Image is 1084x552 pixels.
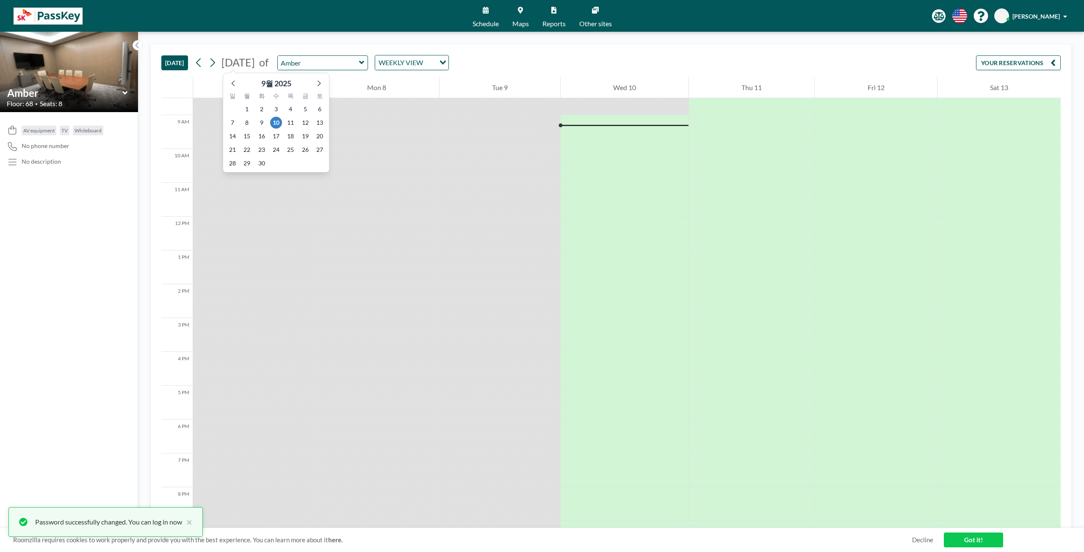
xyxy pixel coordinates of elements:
[285,103,296,115] span: 2025년 9월 4일 목요일
[542,20,566,27] span: Reports
[61,127,68,134] span: TV
[227,157,238,169] span: 2025년 9월 28일 일요일
[299,130,311,142] span: 2025년 9월 19일 금요일
[512,20,529,27] span: Maps
[299,103,311,115] span: 2025년 9월 5일 금요일
[256,130,268,142] span: 2025년 9월 16일 화요일
[7,87,122,99] input: Amber
[241,157,253,169] span: 2025년 9월 29일 월요일
[241,130,253,142] span: 2025년 9월 15일 월요일
[314,117,326,129] span: 2025년 9월 13일 토요일
[976,55,1061,70] button: YOUR RESERVATIONS
[161,420,193,453] div: 6 PM
[161,115,193,149] div: 9 AM
[285,130,296,142] span: 2025년 9월 18일 목요일
[285,117,296,129] span: 2025년 9월 11일 목요일
[254,91,269,102] div: 화
[35,101,38,107] span: •
[299,117,311,129] span: 2025년 9월 12일 금요일
[161,453,193,487] div: 7 PM
[377,57,425,68] span: WEEKLY VIEW
[298,91,312,102] div: 금
[161,183,193,217] div: 11 AM
[161,55,188,70] button: [DATE]
[23,127,55,134] span: AV equipment
[1012,13,1060,20] span: [PERSON_NAME]
[241,103,253,115] span: 2025년 9월 1일 월요일
[256,157,268,169] span: 2025년 9월 30일 화요일
[227,144,238,156] span: 2025년 9월 21일 일요일
[161,284,193,318] div: 2 PM
[314,103,326,115] span: 2025년 9월 6일 토요일
[328,536,343,544] a: here.
[40,99,62,108] span: Seats: 8
[270,103,282,115] span: 2025년 9월 3일 수요일
[314,130,326,142] span: 2025년 9월 20일 토요일
[35,517,182,527] div: Password successfully changed. You can log in now
[161,487,193,521] div: 8 PM
[375,55,448,70] div: Search for option
[270,144,282,156] span: 2025년 9월 24일 수요일
[22,158,61,165] div: No description
[14,8,83,25] img: organization-logo
[314,144,326,156] span: 2025년 9월 27일 토요일
[944,533,1003,547] a: Got it!
[259,56,268,69] span: of
[22,142,69,150] span: No phone number
[1000,12,1003,20] span: L
[315,77,439,98] div: Mon 8
[270,117,282,129] span: 2025년 9월 10일 수요일
[270,130,282,142] span: 2025년 9월 17일 수요일
[256,144,268,156] span: 2025년 9월 23일 화요일
[75,127,102,134] span: Whiteboard
[227,117,238,129] span: 2025년 9월 7일 일요일
[161,318,193,352] div: 3 PM
[278,56,359,70] input: Amber
[7,99,33,108] span: Floor: 68
[225,91,240,102] div: 일
[312,91,327,102] div: 토
[473,20,499,27] span: Schedule
[161,352,193,386] div: 4 PM
[256,103,268,115] span: 2025년 9월 2일 화요일
[269,91,283,102] div: 수
[161,149,193,183] div: 10 AM
[815,77,937,98] div: Fri 12
[241,117,253,129] span: 2025년 9월 8일 월요일
[221,56,255,69] span: [DATE]
[182,517,192,527] button: close
[912,536,933,544] a: Decline
[579,20,612,27] span: Other sites
[283,91,298,102] div: 목
[13,536,912,544] span: Roomzilla requires cookies to work properly and provide you with the best experience. You can lea...
[240,91,254,102] div: 월
[227,130,238,142] span: 2025년 9월 14일 일요일
[261,77,291,89] div: 9월 2025
[426,57,434,68] input: Search for option
[299,144,311,156] span: 2025년 9월 26일 금요일
[193,77,314,98] div: Sun 7
[256,117,268,129] span: 2025년 9월 9일 화요일
[161,217,193,250] div: 12 PM
[161,386,193,420] div: 5 PM
[561,77,689,98] div: Wed 10
[689,77,814,98] div: Thu 11
[440,77,560,98] div: Tue 9
[241,144,253,156] span: 2025년 9월 22일 월요일
[161,81,193,115] div: 8 AM
[937,77,1061,98] div: Sat 13
[161,250,193,284] div: 1 PM
[285,144,296,156] span: 2025년 9월 25일 목요일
